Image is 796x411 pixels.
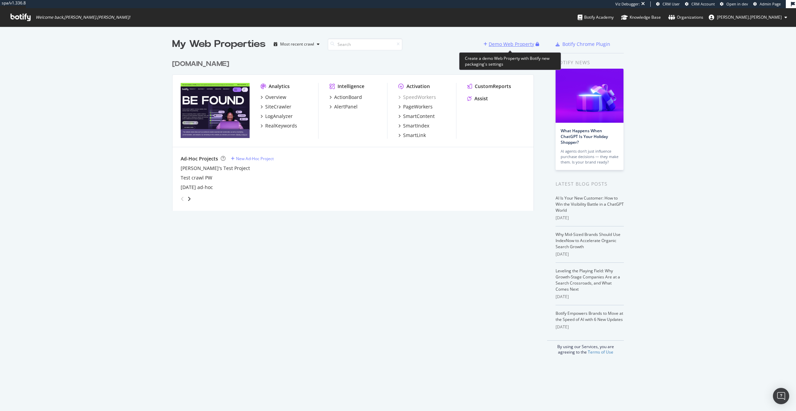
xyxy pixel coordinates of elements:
a: [PERSON_NAME]'s Test Project [181,165,250,172]
a: SmartContent [398,113,435,120]
a: Knowledge Base [621,8,661,27]
div: Ad-Hoc Projects [181,155,218,162]
div: ActionBoard [334,94,362,101]
a: Terms of Use [588,349,613,355]
a: Admin Page [753,1,781,7]
a: LogAnalyzer [260,113,293,120]
span: Open in dev [726,1,748,6]
input: Search [328,38,402,50]
div: [DATE] [556,324,624,330]
span: Admin Page [760,1,781,6]
div: Most recent crawl [280,42,314,46]
a: Botify Empowers Brands to Move at the Speed of AI with 6 New Updates [556,310,623,322]
a: ActionBoard [329,94,362,101]
div: PageWorkers [403,103,433,110]
div: [DATE] [556,251,624,257]
a: Open in dev [720,1,748,7]
div: Organizations [668,14,703,21]
div: Botify Chrome Plugin [562,41,610,48]
div: Knowledge Base [621,14,661,21]
a: RealKeywords [260,122,297,129]
div: grid [172,51,539,211]
a: New Ad-Hoc Project [231,156,274,161]
span: Welcome back, [PERSON_NAME].[PERSON_NAME] ! [36,15,130,20]
div: [DOMAIN_NAME] [172,59,229,69]
div: Botify news [556,59,624,66]
div: SmartIndex [403,122,429,129]
a: Leveling the Playing Field: Why Growth-Stage Companies Are at a Search Crossroads, and What Comes... [556,268,620,292]
div: SmartLink [403,132,426,139]
a: CRM Account [685,1,715,7]
a: Overview [260,94,286,101]
span: felicia.crawford [717,14,782,20]
div: AI agents don’t just influence purchase decisions — they make them. Is your brand ready? [561,149,618,165]
img: Botify.com [181,83,250,138]
div: RealKeywords [265,122,297,129]
a: SiteCrawler [260,103,291,110]
a: Botify Academy [578,8,614,27]
a: AI Is Your New Customer: How to Win the Visibility Battle in a ChatGPT World [556,195,624,213]
div: Botify Academy [578,14,614,21]
div: New Ad-Hoc Project [236,156,274,161]
img: What Happens When ChatGPT Is Your Holiday Shopper? [556,69,623,123]
div: Open Intercom Messenger [773,388,789,404]
div: SmartContent [403,113,435,120]
div: Overview [265,94,286,101]
div: angle-right [187,195,192,202]
a: CustomReports [467,83,511,90]
div: My Web Properties [172,37,266,51]
div: By using our Services, you are agreeing to the [547,340,624,355]
button: [PERSON_NAME].[PERSON_NAME] [703,12,793,23]
a: SpeedWorkers [398,94,436,101]
div: angle-left [178,193,187,204]
div: Analytics [269,83,290,90]
div: Intelligence [338,83,364,90]
a: Test crawl PW [181,174,212,181]
div: Create a demo Web Property with Botify new packaging's settings [459,52,561,70]
a: SmartIndex [398,122,429,129]
div: Demo Web Property [489,41,534,48]
a: CRM User [656,1,680,7]
div: Latest Blog Posts [556,180,624,188]
a: SmartLink [398,132,426,139]
a: What Happens When ChatGPT Is Your Holiday Shopper? [561,128,608,145]
div: Activation [406,83,430,90]
a: Botify Chrome Plugin [556,41,610,48]
a: Organizations [668,8,703,27]
a: PageWorkers [398,103,433,110]
div: Viz Debugger: [615,1,640,7]
button: Most recent crawl [271,39,322,50]
div: CustomReports [475,83,511,90]
a: Demo Web Property [484,41,536,47]
a: Why Mid-Sized Brands Should Use IndexNow to Accelerate Organic Search Growth [556,232,620,250]
button: Demo Web Property [484,39,536,50]
span: CRM Account [691,1,715,6]
span: CRM User [663,1,680,6]
div: SiteCrawler [265,103,291,110]
div: Assist [474,95,488,102]
a: AlertPanel [329,103,358,110]
a: Assist [467,95,488,102]
a: [DATE] ad-hoc [181,184,213,191]
div: AlertPanel [334,103,358,110]
div: LogAnalyzer [265,113,293,120]
div: [DATE] [556,294,624,300]
a: [DOMAIN_NAME] [172,59,232,69]
div: [DATE] [556,215,624,221]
